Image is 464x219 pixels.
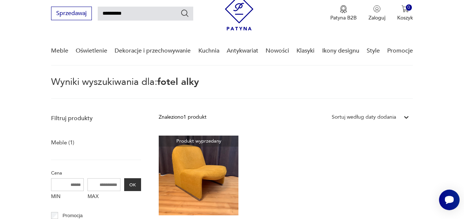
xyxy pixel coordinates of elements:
[330,5,357,21] button: Patyna B2B
[402,5,409,12] img: Ikona koszyka
[439,190,460,210] iframe: Smartsupp widget button
[51,7,92,20] button: Sprzedawaj
[387,37,413,65] a: Promocje
[198,37,219,65] a: Kuchnia
[51,137,74,148] a: Meble (1)
[266,37,289,65] a: Nowości
[51,191,84,203] label: MIN
[397,5,413,21] button: 0Koszyk
[76,37,107,65] a: Oświetlenie
[406,4,412,11] div: 0
[159,113,206,121] div: Znaleziono 1 produkt
[51,11,92,17] a: Sprzedawaj
[115,37,191,65] a: Dekoracje i przechowywanie
[227,37,258,65] a: Antykwariat
[367,37,380,65] a: Style
[373,5,381,12] img: Ikonka użytkownika
[180,9,189,18] button: Szukaj
[368,14,385,21] p: Zaloguj
[51,114,141,122] p: Filtruj produkty
[124,178,141,191] button: OK
[157,75,199,89] span: fotel alky
[51,78,413,99] p: Wyniki wyszukiwania dla:
[397,14,413,21] p: Koszyk
[330,14,357,21] p: Patyna B2B
[368,5,385,21] button: Zaloguj
[330,5,357,21] a: Ikona medaluPatyna B2B
[87,191,121,203] label: MAX
[332,113,396,121] div: Sortuj według daty dodania
[296,37,314,65] a: Klasyki
[322,37,359,65] a: Ikony designu
[340,5,347,13] img: Ikona medalu
[51,169,141,177] p: Cena
[51,37,68,65] a: Meble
